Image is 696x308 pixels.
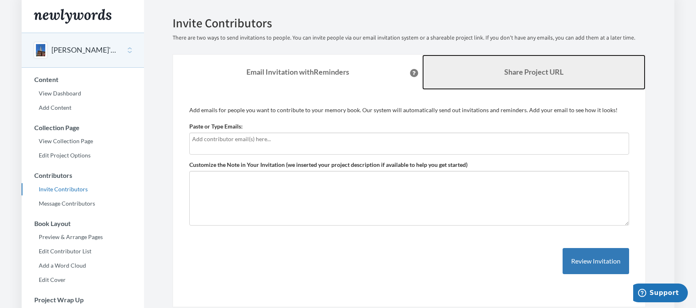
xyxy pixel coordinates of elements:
h3: Collection Page [22,124,144,131]
a: Preview & Arrange Pages [22,231,144,243]
img: Newlywords logo [34,9,111,24]
label: Paste or Type Emails: [189,122,243,131]
h3: Content [22,76,144,83]
h2: Invite Contributors [173,16,646,30]
a: Edit Project Options [22,149,144,162]
h3: Contributors [22,172,144,179]
iframe: Opens a widget where you can chat to one of our agents [633,284,688,304]
p: Add emails for people you want to contribute to your memory book. Our system will automatically s... [189,106,629,114]
a: View Collection Page [22,135,144,147]
button: Review Invitation [563,248,629,275]
h3: Project Wrap Up [22,296,144,304]
a: Edit Cover [22,274,144,286]
a: Add Content [22,102,144,114]
a: Add a Word Cloud [22,259,144,272]
a: Edit Contributor List [22,245,144,257]
a: View Dashboard [22,87,144,100]
button: [PERSON_NAME]'s Retirement Book [51,45,117,55]
input: Add contributor email(s) here... [192,135,626,144]
a: Invite Contributors [22,183,144,195]
b: Share Project URL [504,67,563,76]
label: Customize the Note in Your Invitation (we inserted your project description if available to help ... [189,161,468,169]
a: Message Contributors [22,197,144,210]
p: There are two ways to send invitations to people. You can invite people via our email invitation ... [173,34,646,42]
strong: Email Invitation with Reminders [246,67,349,76]
h3: Book Layout [22,220,144,227]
